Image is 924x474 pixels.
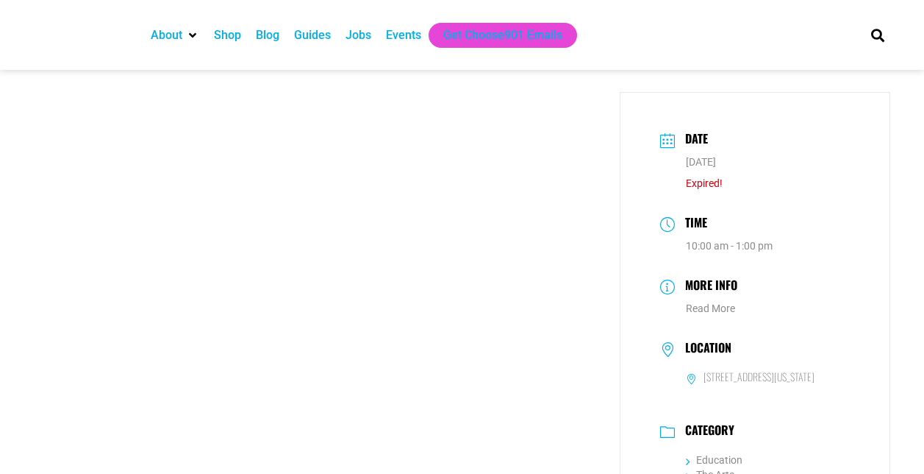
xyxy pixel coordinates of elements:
[345,26,371,44] a: Jobs
[294,26,331,44] a: Guides
[686,303,735,314] a: Read More
[686,454,742,466] a: Education
[678,341,731,358] h3: Location
[386,26,421,44] a: Events
[686,177,723,189] span: Expired!
[34,92,598,469] img: A vibrant community gathers outdoors in colorful Day of the Dead costumes, their painted faces re...
[865,23,889,47] div: Search
[143,23,846,48] nav: Main nav
[686,240,773,252] abbr: 10:00 am - 1:00 pm
[678,130,708,151] h3: Date
[143,23,207,48] div: About
[256,26,279,44] a: Blog
[443,26,562,44] a: Get Choose901 Emails
[703,370,814,383] h6: [STREET_ADDRESS][US_STATE]
[678,276,737,297] h3: More Info
[151,26,182,44] a: About
[686,156,716,168] span: [DATE]
[678,423,734,441] h3: Category
[678,213,707,235] h3: Time
[214,26,241,44] a: Shop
